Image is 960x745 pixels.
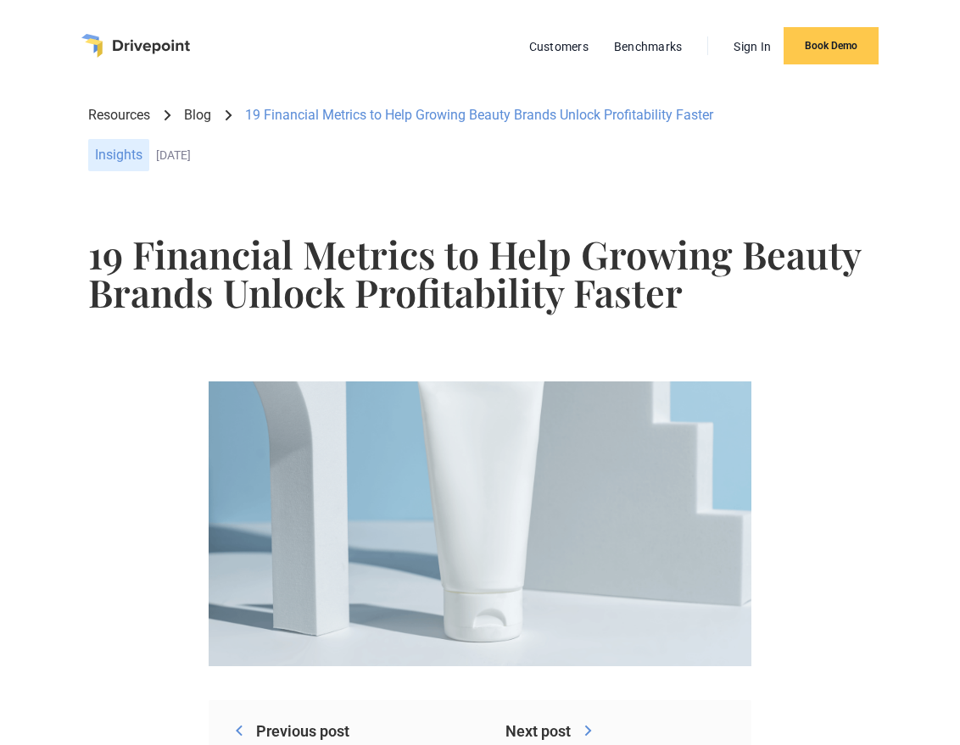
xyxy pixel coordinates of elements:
a: Sign In [725,36,779,58]
div: 19 Financial Metrics to Help Growing Beauty Brands Unlock Profitability Faster [245,106,713,125]
a: Book Demo [784,27,879,64]
a: Benchmarks [606,36,691,58]
div: Next post [505,720,571,742]
a: Resources [88,106,150,125]
a: Blog [184,106,211,125]
a: Customers [521,36,597,58]
a: home [81,34,190,58]
h1: 19 Financial Metrics to Help Growing Beauty Brands Unlock Profitability Faster [88,235,872,311]
div: Insights [88,139,149,171]
div: Previous post [256,720,349,742]
div: [DATE] [156,148,872,163]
